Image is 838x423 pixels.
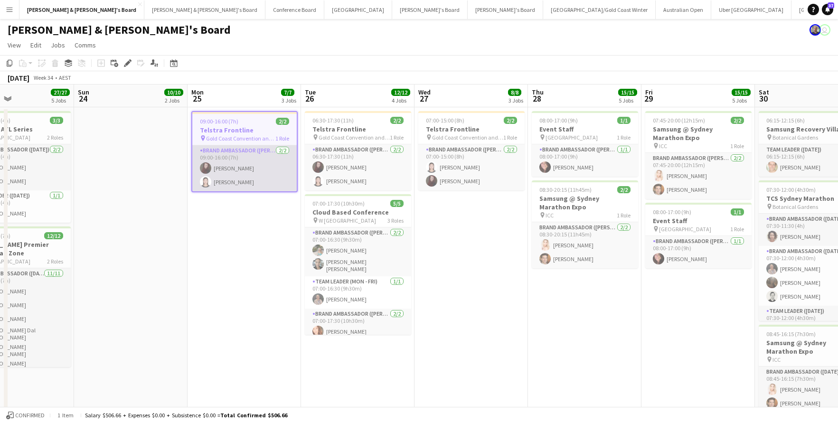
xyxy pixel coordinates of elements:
[644,93,653,104] span: 29
[319,217,376,224] span: W [GEOGRAPHIC_DATA]
[78,88,89,96] span: Sun
[532,222,638,268] app-card-role: Brand Ambassador ([PERSON_NAME])2/208:30-20:15 (11h45m)[PERSON_NAME][PERSON_NAME]
[617,186,631,193] span: 2/2
[191,88,204,96] span: Mon
[432,134,503,141] span: Gold Coast Convention and Exhibition Centre
[766,330,816,338] span: 08:45-16:15 (7h30m)
[282,97,296,104] div: 3 Jobs
[192,145,297,191] app-card-role: Brand Ambassador ([PERSON_NAME])2/209:00-16:00 (7h)[PERSON_NAME][PERSON_NAME]
[44,232,63,239] span: 12/12
[4,39,25,51] a: View
[390,117,404,124] span: 2/2
[31,74,55,81] span: Week 34
[50,117,63,124] span: 3/3
[15,412,45,419] span: Confirmed
[305,227,411,276] app-card-role: Brand Ambassador ([PERSON_NAME])2/207:00-16:30 (9h30m)[PERSON_NAME][PERSON_NAME] [PERSON_NAME]
[731,208,744,216] span: 1/1
[76,93,89,104] span: 24
[426,117,464,124] span: 07:00-15:00 (8h)
[324,0,392,19] button: [GEOGRAPHIC_DATA]
[200,118,238,125] span: 09:00-16:00 (7h)
[503,134,517,141] span: 1 Role
[772,203,818,210] span: Botanical Gardens
[305,309,411,355] app-card-role: Brand Ambassador ([PERSON_NAME])2/207:00-17:30 (10h30m)[PERSON_NAME]
[766,186,816,193] span: 07:30-12:00 (4h30m)
[305,111,411,190] div: 06:30-17:30 (11h)2/2Telstra Frontline Gold Coast Convention and Exhibition Centre1 RoleBrand Amba...
[508,97,523,104] div: 3 Jobs
[305,276,411,309] app-card-role: Team Leader (Mon - Fri)1/107:00-16:30 (9h30m)[PERSON_NAME]
[772,134,818,141] span: Botanical Gardens
[504,117,517,124] span: 2/2
[645,125,752,142] h3: Samsung @ Sydney Marathon Expo
[766,117,805,124] span: 06:15-12:15 (6h)
[532,144,638,177] app-card-role: Brand Ambassador ([PERSON_NAME])1/108:00-17:00 (9h)[PERSON_NAME]
[819,24,830,36] app-user-avatar: Andy Husen
[192,126,297,134] h3: Telstra Frontline
[391,89,410,96] span: 12/12
[810,24,821,36] app-user-avatar: Neil Burton
[71,39,100,51] a: Comms
[75,41,96,49] span: Comms
[617,117,631,124] span: 1/1
[731,117,744,124] span: 2/2
[645,88,653,96] span: Fri
[645,216,752,225] h3: Event Staff
[618,89,637,96] span: 15/15
[732,97,750,104] div: 5 Jobs
[305,144,411,190] app-card-role: Brand Ambassador ([PERSON_NAME])2/206:30-17:30 (11h)[PERSON_NAME][PERSON_NAME]
[27,39,45,51] a: Edit
[305,194,411,335] app-job-card: 07:00-17:30 (10h30m)5/5Cloud Based Conference W [GEOGRAPHIC_DATA]3 RolesBrand Ambassador ([PERSON...
[532,111,638,177] app-job-card: 08:00-17:00 (9h)1/1Event Staff [GEOGRAPHIC_DATA]1 RoleBrand Ambassador ([PERSON_NAME])1/108:00-17...
[546,134,598,141] span: [GEOGRAPHIC_DATA]
[645,111,752,199] app-job-card: 07:45-20:00 (12h15m)2/2Samsung @ Sydney Marathon Expo ICC1 RoleBrand Ambassador ([PERSON_NAME])2/...
[392,97,410,104] div: 4 Jobs
[30,41,41,49] span: Edit
[392,0,468,19] button: [PERSON_NAME]'s Board
[468,0,543,19] button: [PERSON_NAME]'s Board
[59,74,71,81] div: AEST
[645,203,752,268] app-job-card: 08:00-17:00 (9h)1/1Event Staff [GEOGRAPHIC_DATA]1 RoleBrand Ambassador ([PERSON_NAME])1/108:00-17...
[772,356,781,363] span: ICC
[19,0,144,19] button: [PERSON_NAME] & [PERSON_NAME]'s Board
[711,0,791,19] button: Uber [GEOGRAPHIC_DATA]
[390,200,404,207] span: 5/5
[5,410,46,421] button: Confirmed
[539,117,578,124] span: 08:00-17:00 (9h)
[190,93,204,104] span: 25
[759,88,769,96] span: Sat
[47,39,69,51] a: Jobs
[732,89,751,96] span: 15/15
[532,125,638,133] h3: Event Staff
[276,118,289,125] span: 2/2
[8,23,231,37] h1: [PERSON_NAME] & [PERSON_NAME]'s Board
[653,208,691,216] span: 08:00-17:00 (9h)
[417,93,431,104] span: 27
[645,236,752,268] app-card-role: Brand Ambassador ([PERSON_NAME])1/108:00-17:00 (9h)[PERSON_NAME]
[51,89,70,96] span: 27/27
[191,111,298,192] app-job-card: 09:00-16:00 (7h)2/2Telstra Frontline Gold Coast Convention and Exhibition Centre1 RoleBrand Ambas...
[54,412,77,419] span: 1 item
[532,194,638,211] h3: Samsung @ Sydney Marathon Expo
[8,41,21,49] span: View
[532,180,638,268] div: 08:30-20:15 (11h45m)2/2Samsung @ Sydney Marathon Expo ICC1 RoleBrand Ambassador ([PERSON_NAME])2/...
[85,412,287,419] div: Salary $506.66 + Expenses $0.00 + Subsistence $0.00 =
[165,97,183,104] div: 2 Jobs
[757,93,769,104] span: 30
[390,134,404,141] span: 1 Role
[303,93,316,104] span: 26
[305,208,411,216] h3: Cloud Based Conference
[275,135,289,142] span: 1 Role
[305,88,316,96] span: Tue
[508,89,521,96] span: 8/8
[144,0,265,19] button: [PERSON_NAME] & [PERSON_NAME]'s Board
[51,41,65,49] span: Jobs
[8,73,29,83] div: [DATE]
[653,117,705,124] span: 07:45-20:00 (12h15m)
[312,200,365,207] span: 07:00-17:30 (10h30m)
[656,0,711,19] button: Australian Open
[51,97,69,104] div: 5 Jobs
